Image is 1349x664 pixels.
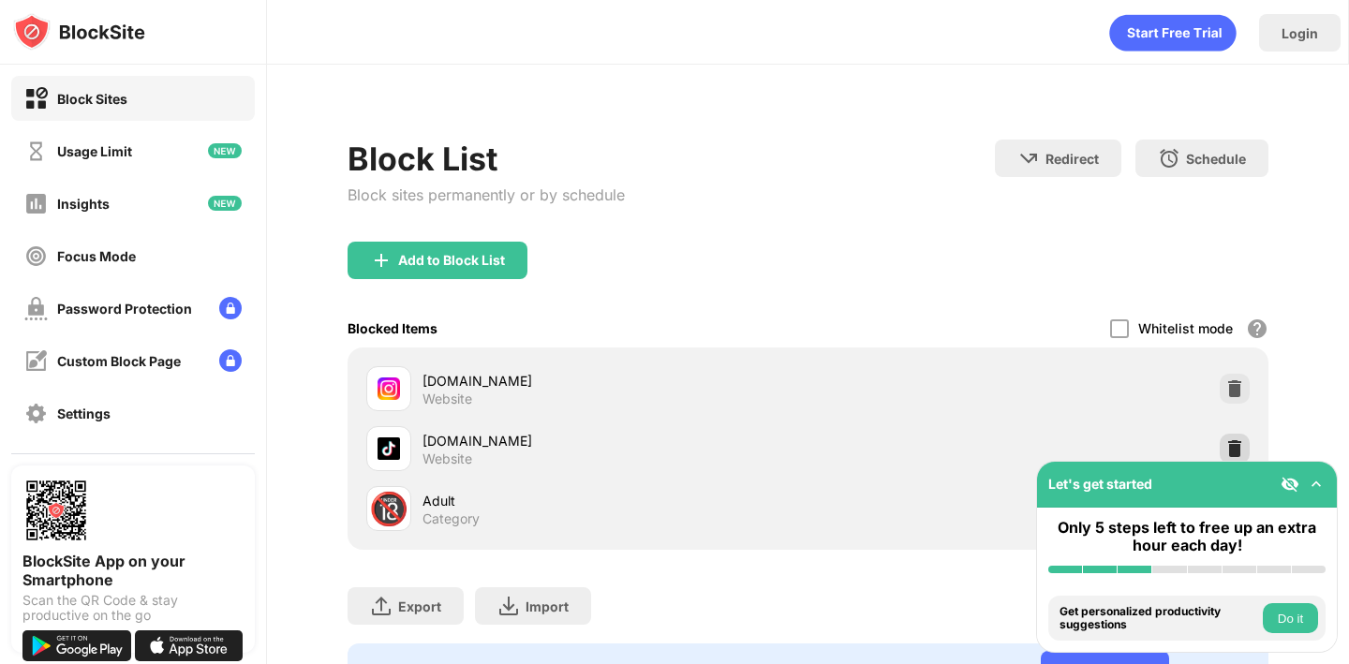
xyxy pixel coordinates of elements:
[378,377,400,400] img: favicons
[1048,519,1326,554] div: Only 5 steps left to free up an extra hour each day!
[422,371,808,391] div: [DOMAIN_NAME]
[208,196,242,211] img: new-icon.svg
[13,13,145,51] img: logo-blocksite.svg
[57,353,181,369] div: Custom Block Page
[24,87,48,111] img: block-on.svg
[57,143,132,159] div: Usage Limit
[369,490,408,528] div: 🔞
[208,143,242,158] img: new-icon.svg
[1281,475,1299,494] img: eye-not-visible.svg
[1282,25,1318,41] div: Login
[422,431,808,450] div: [DOMAIN_NAME]
[24,192,48,215] img: insights-off.svg
[22,552,244,589] div: BlockSite App on your Smartphone
[1138,320,1233,336] div: Whitelist mode
[24,244,48,268] img: focus-off.svg
[422,391,472,407] div: Website
[219,297,242,319] img: lock-menu.svg
[348,185,625,204] div: Block sites permanently or by schedule
[57,406,111,421] div: Settings
[1048,476,1152,492] div: Let's get started
[57,91,127,107] div: Block Sites
[24,402,48,425] img: settings-off.svg
[22,477,90,544] img: options-page-qr-code.png
[1109,14,1237,52] div: animation
[1263,603,1318,633] button: Do it
[1307,475,1326,494] img: omni-setup-toggle.svg
[24,349,48,373] img: customize-block-page-off.svg
[422,450,472,467] div: Website
[1186,151,1246,167] div: Schedule
[378,437,400,460] img: favicons
[398,598,441,614] div: Export
[348,320,437,336] div: Blocked Items
[24,140,48,163] img: time-usage-off.svg
[1045,151,1099,167] div: Redirect
[422,510,480,527] div: Category
[22,593,244,623] div: Scan the QR Code & stay productive on the go
[57,248,136,264] div: Focus Mode
[1060,605,1258,632] div: Get personalized productivity suggestions
[22,630,131,661] img: get-it-on-google-play.svg
[422,491,808,510] div: Adult
[24,297,48,320] img: password-protection-off.svg
[219,349,242,372] img: lock-menu.svg
[398,253,505,268] div: Add to Block List
[135,630,244,661] img: download-on-the-app-store.svg
[348,140,625,178] div: Block List
[57,196,110,212] div: Insights
[526,598,569,614] div: Import
[57,301,192,317] div: Password Protection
